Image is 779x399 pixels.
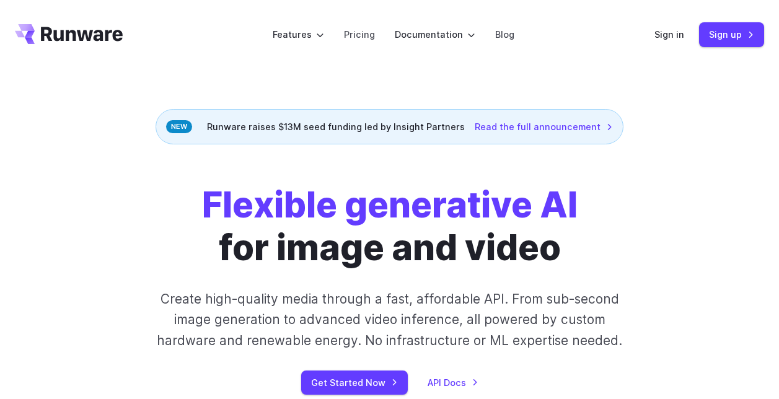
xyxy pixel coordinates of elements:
[475,120,613,134] a: Read the full announcement
[699,22,764,46] a: Sign up
[301,370,408,395] a: Get Started Now
[202,184,578,269] h1: for image and video
[15,24,123,44] a: Go to /
[428,375,478,390] a: API Docs
[344,27,375,42] a: Pricing
[395,27,475,42] label: Documentation
[654,27,684,42] a: Sign in
[495,27,514,42] a: Blog
[150,289,630,351] p: Create high-quality media through a fast, affordable API. From sub-second image generation to adv...
[273,27,324,42] label: Features
[156,109,623,144] div: Runware raises $13M seed funding led by Insight Partners
[202,183,578,226] strong: Flexible generative AI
